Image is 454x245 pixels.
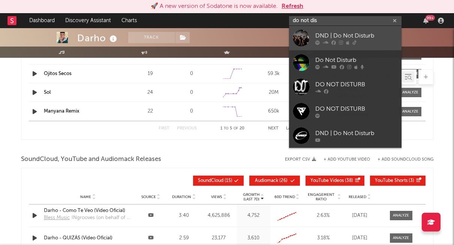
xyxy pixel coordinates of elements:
button: Export CSV [285,157,316,162]
span: Source [141,195,156,199]
div: 3,610 [239,234,268,242]
div: 🚀 A new version of Sodatone is now available. [151,2,278,11]
button: + Add YouTube Video [324,158,370,162]
div: [DATE] [345,212,375,219]
div: 4,752 [239,212,268,219]
div: 22 [132,108,169,115]
span: SoundCloud, YouTube and Audiomack Releases [21,155,161,164]
a: Bless Music [44,214,72,224]
a: DO NOT DISTURB [289,75,402,99]
button: 99+ [423,18,429,24]
div: INgrooves (on behalf of Bless Music - Distribution); LatinAutorPerf, Republic Network Publishing,... [72,214,132,222]
div: 650k [255,108,292,115]
button: + Add SoundCloud Song [378,158,433,162]
div: 1 5 20 [212,124,253,133]
span: Views [211,195,222,199]
a: DO NOT DISTURB [289,99,402,123]
div: DND | Do Not Disturb [315,31,398,40]
span: to [224,127,228,130]
button: + Add SoundCloud Song [370,158,433,162]
div: + Add YouTube Video [316,158,370,162]
div: Darho [77,32,119,44]
a: Manyana Remix [44,109,79,114]
span: Audiomack [255,179,278,183]
a: DND | Do Not Disturb [289,26,402,50]
span: 60D Trend [274,195,295,199]
button: YouTube Videos(38) [306,176,364,186]
a: Charts [116,13,142,28]
div: 3:40 [169,212,199,219]
span: of [234,127,238,130]
a: Darho - Como Te Veo (Video Oficial) [44,207,132,215]
div: 20M [255,89,292,96]
p: (Last 7d) [243,197,260,201]
button: SoundCloud(15) [193,176,244,186]
a: DND | Do Not Disturb [289,123,402,148]
span: Released [349,195,366,199]
div: 99 + [426,15,435,21]
span: SoundCloud [198,179,223,183]
div: 23,177 [202,234,235,242]
div: 24 [132,89,169,96]
span: ( 15 ) [198,179,232,183]
span: ( 3 ) [375,179,414,183]
div: DND | Do Not Disturb [315,129,398,138]
span: Name [80,195,91,199]
span: YouTube Shorts [375,179,408,183]
span: ( 38 ) [310,179,353,183]
p: Growth [243,192,260,197]
div: 0 [173,89,210,96]
div: 3.18 % [306,234,341,242]
div: 4,625,886 [202,212,235,219]
button: Track [128,32,175,43]
span: Duration [172,195,191,199]
div: Do Not Disturb [315,56,398,65]
div: 0 [173,108,210,115]
button: Refresh [282,2,303,11]
div: 2.63 % [306,212,341,219]
input: Search for artists [289,16,402,26]
a: Sol [44,90,51,95]
button: Audiomack(26) [249,176,300,186]
span: Engagement Ratio [306,192,337,201]
a: Discovery Assistant [60,13,116,28]
button: Next [268,126,279,131]
a: Do Not Disturb [289,50,402,75]
button: Previous [177,126,197,131]
button: Last [286,126,296,131]
div: DO NOT DISTURB [315,104,398,113]
a: Dashboard [24,13,60,28]
button: First [159,126,169,131]
a: Darho - QUIZÁS (Video Oficial) [44,234,132,242]
div: DO NOT DISTURB [315,80,398,89]
button: YouTube Shorts(3) [370,176,426,186]
span: ( 26 ) [254,179,289,183]
span: YouTube Videos [310,179,344,183]
div: [DATE] [345,234,375,242]
div: 2:59 [169,234,199,242]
